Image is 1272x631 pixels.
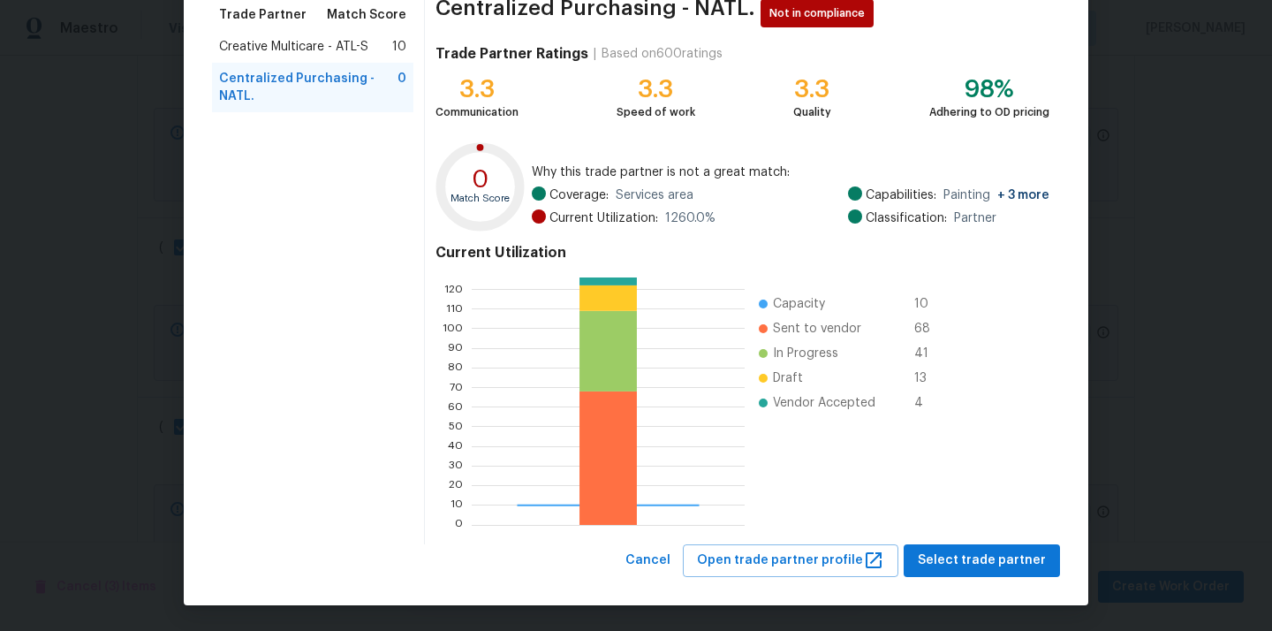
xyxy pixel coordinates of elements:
div: Adhering to OD pricing [929,103,1049,121]
span: Capacity [773,295,825,313]
text: 30 [449,460,463,471]
text: 80 [448,362,463,373]
div: Based on 600 ratings [602,45,723,63]
span: 10 [392,38,406,56]
text: 0 [455,520,463,530]
div: 98% [929,80,1049,98]
div: Speed of work [617,103,695,121]
span: Open trade partner profile [697,550,884,572]
span: Trade Partner [219,6,307,24]
text: 60 [448,401,463,412]
span: Creative Multicare - ATL-S [219,38,368,56]
span: In Progress [773,345,838,362]
div: Quality [793,103,831,121]
span: Coverage: [549,186,609,204]
div: Communication [435,103,519,121]
span: Not in compliance [769,4,872,22]
h4: Trade Partner Ratings [435,45,588,63]
div: 3.3 [617,80,695,98]
div: 3.3 [793,80,831,98]
span: Capabilities: [866,186,936,204]
div: 3.3 [435,80,519,98]
span: 68 [914,320,943,338]
span: 41 [914,345,943,362]
span: Draft [773,369,803,387]
span: 13 [914,369,943,387]
span: 4 [914,394,943,412]
text: 110 [446,303,463,314]
span: Why this trade partner is not a great match: [532,163,1049,181]
button: Select trade partner [904,544,1060,577]
span: 1260.0 % [665,209,715,227]
text: 10 [450,500,463,511]
text: 100 [443,323,463,334]
text: 0 [472,167,489,192]
text: 20 [449,480,463,490]
span: Match Score [327,6,406,24]
div: | [588,45,602,63]
text: 70 [450,382,463,392]
span: Painting [943,186,1049,204]
span: Classification: [866,209,947,227]
button: Open trade partner profile [683,544,898,577]
text: 40 [448,441,463,452]
button: Cancel [618,544,678,577]
span: Vendor Accepted [773,394,875,412]
span: + 3 more [997,189,1049,201]
span: Services area [616,186,693,204]
span: 0 [397,70,406,105]
span: Cancel [625,550,670,572]
text: Match Score [450,194,510,203]
span: Current Utilization: [549,209,658,227]
span: Partner [954,209,996,227]
span: 10 [914,295,943,313]
span: Select trade partner [918,550,1046,572]
text: 90 [448,343,463,354]
span: Sent to vendor [773,320,861,338]
h4: Current Utilization [435,244,1049,262]
text: 120 [444,284,463,294]
text: 50 [449,422,463,432]
span: Centralized Purchasing - NATL. [219,70,397,105]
